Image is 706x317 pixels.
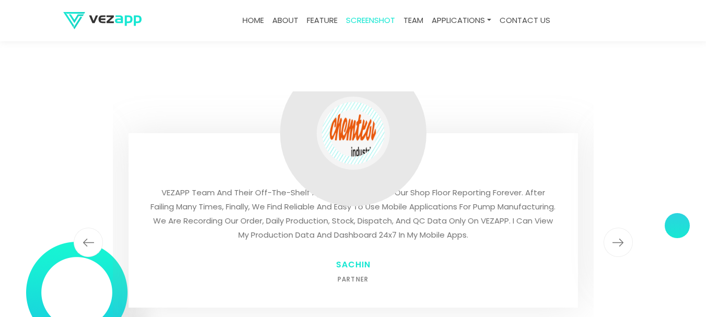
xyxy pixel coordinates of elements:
a: feature [303,10,342,31]
a: Applications [427,10,495,31]
img: next.png [604,228,633,257]
a: about [268,10,303,31]
h6: PARTNER [149,272,557,287]
p: VEZAPP Team and their Off-the-shelf Apps have changed our shop floor reporting forever. After fai... [149,185,557,242]
a: Home [238,10,268,31]
a: team [399,10,427,31]
h3: SACHIN [149,257,557,272]
img: logo [63,12,142,29]
a: screenshot [342,10,399,31]
img: back.png [74,228,103,257]
a: contact us [495,10,554,31]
